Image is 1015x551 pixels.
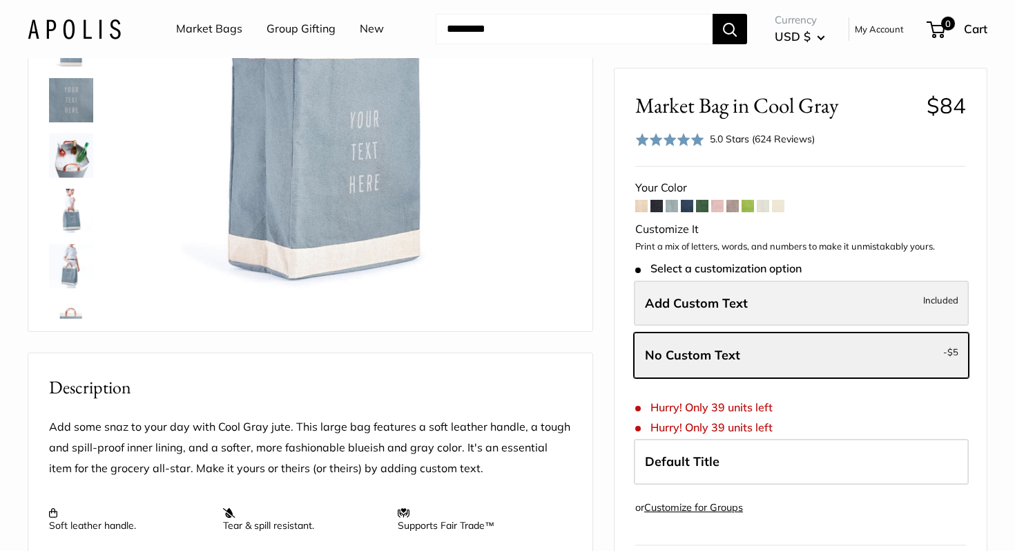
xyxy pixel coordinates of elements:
[941,17,955,30] span: 0
[635,421,773,434] span: Hurry! Only 39 units left
[635,498,743,517] div: or
[928,18,987,40] a: 0 Cart
[947,346,958,357] span: $5
[46,186,96,236] a: Market Bag in Cool Gray
[923,291,958,308] span: Included
[49,374,572,401] h2: Description
[28,19,121,39] img: Apolis
[267,19,336,39] a: Group Gifting
[964,21,987,36] span: Cart
[634,333,969,378] label: Leave Blank
[710,131,815,147] div: 5.0 Stars (624 Reviews)
[713,14,747,44] button: Search
[775,26,825,48] button: USD $
[46,75,96,125] a: Market Bag in Cool Gray
[645,454,719,469] span: Default Title
[360,19,384,39] a: New
[49,78,93,122] img: Market Bag in Cool Gray
[634,280,969,326] label: Add Custom Text
[635,93,916,118] span: Market Bag in Cool Gray
[46,131,96,180] a: Market Bag in Cool Gray
[635,219,966,240] div: Customize It
[176,19,242,39] a: Market Bags
[943,344,958,360] span: -
[46,241,96,291] a: Market Bag in Cool Gray
[49,417,572,479] p: Add some snaz to your day with Cool Gray jute. This large bag features a soft leather handle, a t...
[46,297,96,346] a: Market Bag in Cool Gray
[635,240,966,254] p: Print a mix of letters, words, and numbers to make it unmistakably yours.
[398,507,558,532] p: Supports Fair Trade™
[635,262,802,275] span: Select a customization option
[223,507,383,532] p: Tear & spill resistant.
[635,129,815,149] div: 5.0 Stars (624 Reviews)
[644,501,743,514] a: Customize for Groups
[645,295,748,310] span: Add Custom Text
[775,29,811,44] span: USD $
[855,21,904,37] a: My Account
[927,92,966,119] span: $84
[49,189,93,233] img: Market Bag in Cool Gray
[634,439,969,485] label: Default Title
[775,10,825,30] span: Currency
[645,347,740,363] span: No Custom Text
[11,498,148,540] iframe: Sign Up via Text for Offers
[49,299,93,344] img: Market Bag in Cool Gray
[635,178,966,198] div: Your Color
[49,133,93,178] img: Market Bag in Cool Gray
[635,401,773,414] span: Hurry! Only 39 units left
[436,14,713,44] input: Search...
[49,244,93,288] img: Market Bag in Cool Gray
